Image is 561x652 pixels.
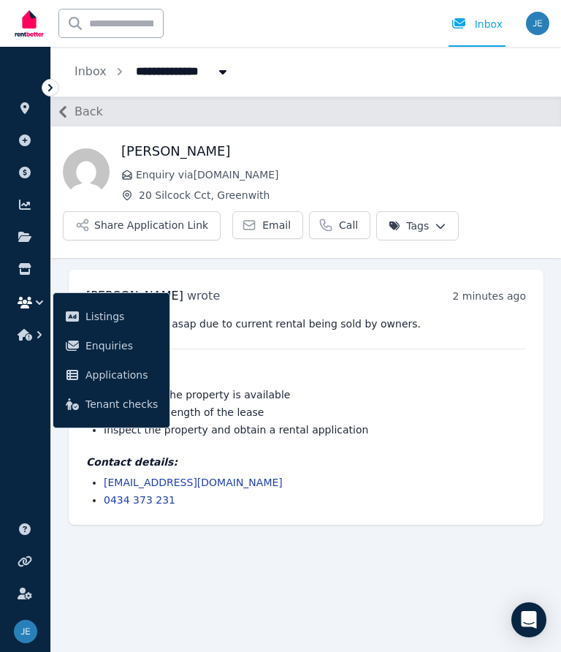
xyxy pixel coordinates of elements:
span: wrote [187,289,220,303]
li: Know when the property is available [104,387,526,402]
a: Call [309,211,370,239]
a: Tenant checks [59,390,164,419]
img: Joe Egyud [14,620,37,643]
img: Glyn Ambrose [63,148,110,195]
h4: Interested in: [86,367,526,382]
h4: Contact details: [86,455,526,469]
span: [PERSON_NAME] [86,289,183,303]
span: Enquiry via [DOMAIN_NAME] [136,167,549,182]
img: RentBetter [12,5,47,42]
span: Enquiries [85,337,158,355]
a: [EMAIL_ADDRESS][DOMAIN_NAME] [104,477,283,488]
span: Back [75,103,103,121]
button: Back [51,100,103,124]
span: Call [339,218,358,232]
a: Applications [59,360,164,390]
span: Applications [85,366,158,384]
span: Tenant checks [85,395,158,413]
nav: Breadcrumb [51,47,253,96]
a: Listings [59,302,164,331]
button: Tags [376,211,459,240]
img: Joe Egyud [526,12,549,35]
span: Email [262,218,291,232]
a: Email [232,211,303,239]
div: Open Intercom Messenger [511,602,546,637]
button: Share Application Link [63,211,221,240]
a: 0434 373 231 [104,494,175,506]
a: Enquiries [59,331,164,360]
h1: [PERSON_NAME] [121,141,549,162]
span: Tags [389,219,429,233]
a: Inbox [75,64,107,78]
pre: looking to move asap due to current rental being sold by owners. [86,316,526,331]
span: Listings [85,308,158,325]
time: 2 minutes ago [452,290,526,302]
span: 20 Silcock Cct, Greenwith [139,188,549,202]
div: Inbox [451,17,503,31]
li: Find out the length of the lease [104,405,526,420]
li: Inspect the property and obtain a rental application [104,422,526,437]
